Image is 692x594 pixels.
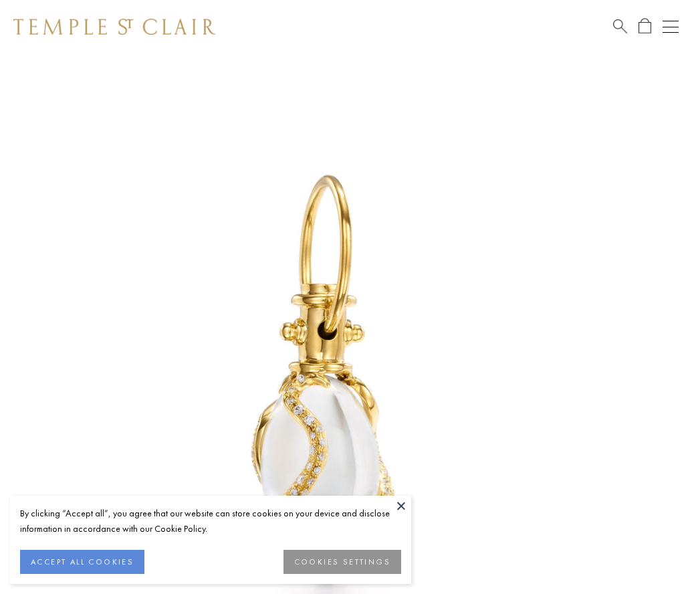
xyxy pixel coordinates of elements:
[20,550,144,574] button: ACCEPT ALL COOKIES
[20,506,401,536] div: By clicking “Accept all”, you agree that our website can store cookies on your device and disclos...
[639,18,651,35] a: Open Shopping Bag
[283,550,401,574] button: COOKIES SETTINGS
[663,19,679,35] button: Open navigation
[13,19,215,35] img: Temple St. Clair
[613,18,627,35] a: Search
